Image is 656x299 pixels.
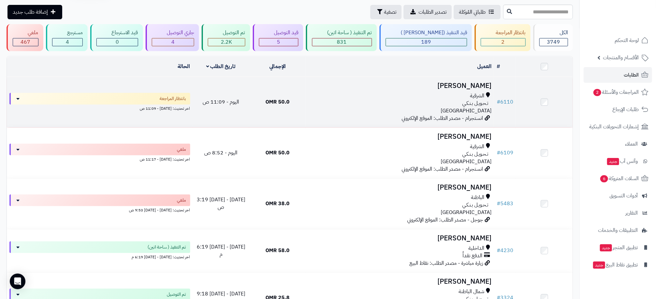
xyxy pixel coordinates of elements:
[144,24,201,51] a: جاري التوصيل 4
[7,5,62,19] a: إضافة طلب جديد
[208,29,245,36] div: تم التوصيل
[547,38,560,46] span: 3749
[539,29,568,36] div: الكل
[9,253,190,260] div: اخر تحديث: [DATE] - [DATE] 6:19 م
[259,38,298,46] div: 5
[600,174,639,183] span: السلات المتروكة
[454,5,501,19] a: طلباتي المُوكلة
[606,157,638,166] span: وآتس آب
[497,63,500,70] a: #
[9,105,190,111] div: اخر تحديث: [DATE] - 11:09 ص
[584,257,652,273] a: تطبيق نقاط البيعجديد
[265,98,290,106] span: 50.0 OMR
[624,70,639,79] span: الطلبات
[603,53,639,62] span: الأقسام والمنتجات
[308,133,492,140] h3: [PERSON_NAME]
[305,24,378,51] a: تم التنفيذ ( ساحة اتين) 831
[259,29,299,36] div: قيد التوصيل
[589,122,639,131] span: إشعارات التحويلات البنكية
[584,119,652,135] a: إشعارات التحويلات البنكية
[66,38,69,46] span: 4
[265,247,290,254] span: 58.0 OMR
[404,5,452,19] a: تصدير الطلبات
[251,24,305,51] a: قيد التوصيل 5
[197,196,245,211] span: [DATE] - [DATE] 3:19 ص
[612,105,639,114] span: طلبات الإرجاع
[462,150,488,158] span: تـحـويـل بـنـكـي
[615,36,639,45] span: لوحة التحكم
[584,136,652,152] a: العملاء
[21,38,30,46] span: 467
[592,260,638,269] span: تطبيق نقاط البيع
[308,82,492,90] h3: [PERSON_NAME]
[386,29,467,36] div: قيد التنفيذ ([PERSON_NAME] )
[13,8,48,16] span: إضافة طلب جديد
[178,63,190,70] a: الحالة
[598,226,638,235] span: التطبيقات والخدمات
[470,92,484,100] span: الشرقية
[584,188,652,204] a: أدوات التسويق
[52,38,83,46] div: 4
[584,153,652,169] a: وآتس آبجديد
[419,8,447,16] span: تصدير الطلبات
[502,38,505,46] span: 2
[177,146,186,153] span: ملغي
[481,29,526,36] div: بانتظار المراجعة
[197,243,245,258] span: [DATE] - [DATE] 6:19 م
[208,38,245,46] div: 2247
[584,205,652,221] a: التقارير
[269,63,286,70] a: الإجمالي
[116,38,119,46] span: 0
[477,63,492,70] a: العميل
[532,24,575,51] a: الكل3749
[441,107,492,115] span: [GEOGRAPHIC_DATA]
[177,197,186,204] span: ملغي
[468,245,484,252] span: الداخلية
[497,247,500,254] span: #
[13,38,38,46] div: 467
[441,158,492,165] span: [GEOGRAPHIC_DATA]
[471,194,484,201] span: الباطنة
[497,98,513,106] a: #6110
[386,38,467,46] div: 189
[459,8,486,16] span: طلباتي المُوكلة
[206,63,236,70] a: تاريخ الطلب
[593,262,605,269] span: جديد
[167,291,186,298] span: تم التوصيل
[89,24,144,51] a: قيد الاسترجاع 0
[600,175,608,182] span: 6
[600,244,612,251] span: جديد
[200,24,251,51] a: تم التوصيل 2.2K
[459,288,484,295] span: شمال الباطنة
[308,184,492,191] h3: [PERSON_NAME]
[584,102,652,117] a: طلبات الإرجاع
[409,259,483,267] span: زيارة مباشرة - مصدر الطلب: نقاط البيع
[625,208,638,218] span: التقارير
[497,98,500,106] span: #
[584,67,652,83] a: الطلبات
[160,95,186,102] span: بانتظار المراجعة
[497,149,513,157] a: #6109
[52,29,83,36] div: مسترجع
[625,139,638,149] span: العملاء
[171,38,175,46] span: 4
[265,200,290,207] span: 38.0 OMR
[152,29,194,36] div: جاري التوصيل
[337,38,347,46] span: 831
[463,252,482,260] span: الدفع نقداً
[312,38,372,46] div: 831
[378,24,474,51] a: قيد التنفيذ ([PERSON_NAME] ) 189
[593,89,602,96] span: 2
[441,208,492,216] span: [GEOGRAPHIC_DATA]
[5,24,45,51] a: ملغي 467
[97,38,138,46] div: 0
[497,247,513,254] a: #4230
[203,98,239,106] span: اليوم - 11:09 ص
[462,100,488,107] span: تـحـويـل بـنـكـي
[584,222,652,238] a: التطبيقات والخدمات
[497,200,513,207] a: #5483
[96,29,138,36] div: قيد الاسترجاع
[407,216,483,224] span: جوجل - مصدر الطلب: الموقع الإلكتروني
[204,149,237,157] span: اليوم - 8:52 ص
[308,278,492,285] h3: [PERSON_NAME]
